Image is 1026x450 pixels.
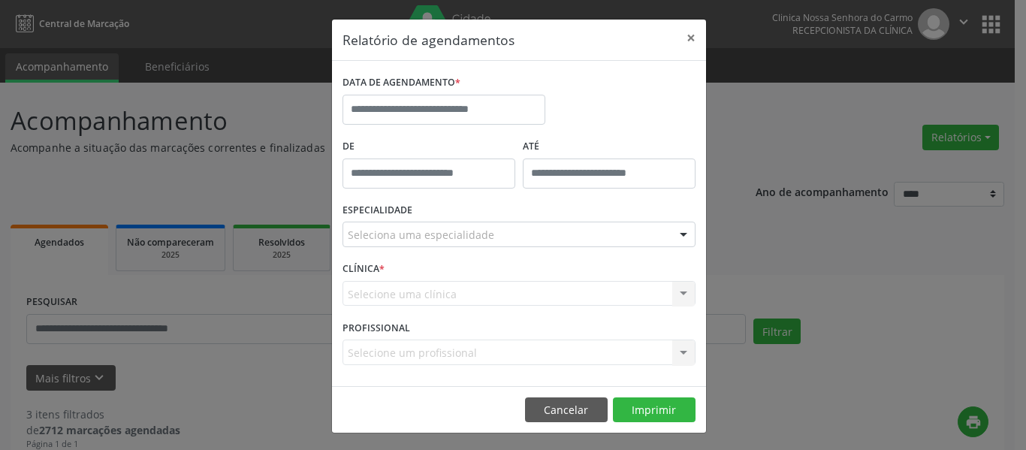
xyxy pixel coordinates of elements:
label: PROFISSIONAL [343,316,410,340]
label: CLÍNICA [343,258,385,281]
label: DATA DE AGENDAMENTO [343,71,460,95]
h5: Relatório de agendamentos [343,30,515,50]
button: Cancelar [525,397,608,423]
label: ATÉ [523,135,696,159]
label: ESPECIALIDADE [343,199,412,222]
button: Imprimir [613,397,696,423]
label: De [343,135,515,159]
button: Close [676,20,706,56]
span: Seleciona uma especialidade [348,227,494,243]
